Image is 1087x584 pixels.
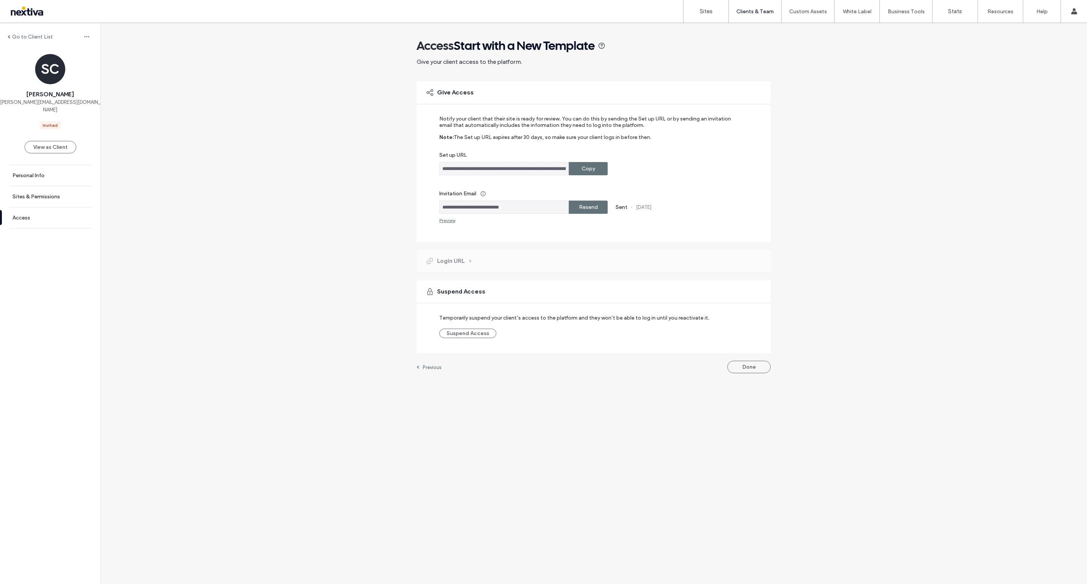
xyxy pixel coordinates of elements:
[12,215,30,221] label: Access
[12,34,53,40] label: Go to Client List
[636,204,651,210] label: [DATE]
[439,187,738,201] label: Invitation Email
[437,287,485,296] span: Suspend Access
[25,141,76,153] button: View as Client
[437,88,474,97] span: Give Access
[1036,8,1048,15] label: Help
[417,364,442,370] a: Previous
[579,200,598,214] label: Resend
[423,365,442,370] label: Previous
[727,361,771,373] button: Done
[43,122,58,129] div: Invited
[987,8,1013,15] label: Resources
[439,116,738,134] label: Notify your client that their site is ready for review. You can do this by sending the Set up URL...
[439,329,496,338] button: Suspend Access
[948,8,962,15] label: Stats
[417,58,522,65] span: Give your client access to the platform.
[582,162,595,176] label: Copy
[35,54,65,84] div: SC
[439,311,710,325] label: Temporarily suspend your client’s access to the platform and they won’t be able to log in until y...
[12,193,60,200] label: Sites & Permissions
[439,152,738,162] label: Set up URL
[700,8,713,15] label: Sites
[454,134,651,152] label: The Set up URL expires after 30 days, so make sure your client logs in before then.
[12,172,45,179] label: Personal Info
[439,134,454,152] label: Note:
[439,218,455,223] div: Preview
[736,8,774,15] label: Clients & Team
[888,8,925,15] label: Business Tools
[437,257,465,265] span: Login URL
[616,204,627,210] label: Sent
[789,8,827,15] label: Custom Assets
[26,90,74,99] span: [PERSON_NAME]
[417,38,595,53] span: Access
[843,8,871,15] label: White Label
